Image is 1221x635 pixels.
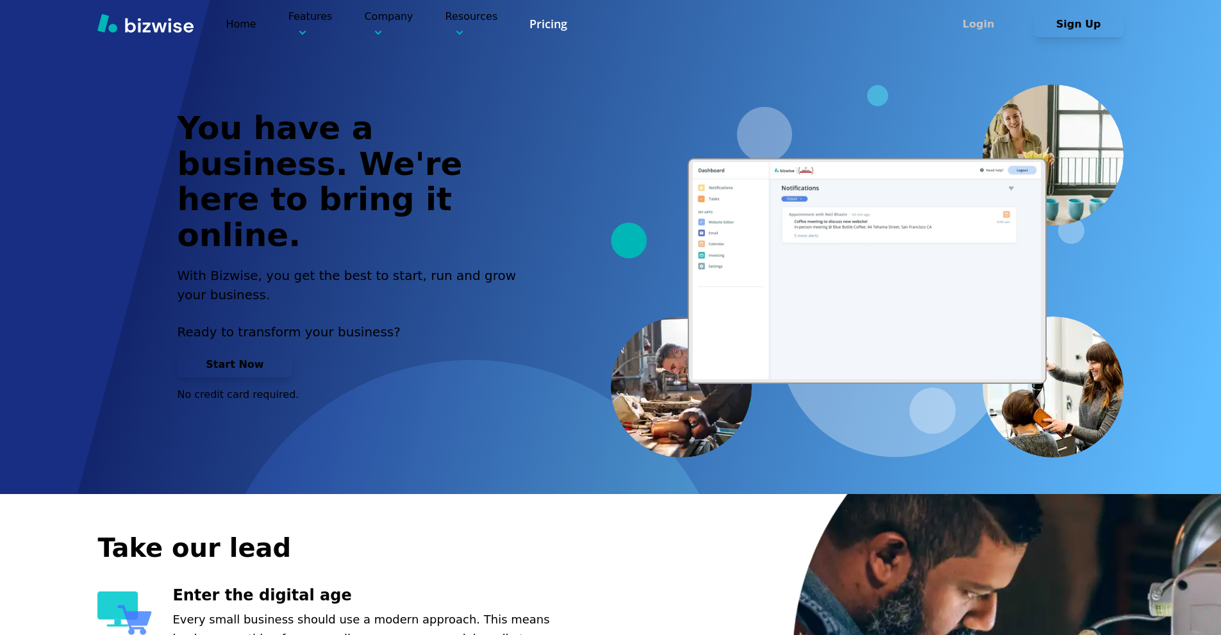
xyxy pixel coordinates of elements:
[97,531,1059,565] h2: Take our lead
[177,111,531,253] h1: You have a business. We're here to bring it online.
[177,322,531,342] p: Ready to transform your business?
[934,12,1024,37] button: Login
[1034,12,1124,37] button: Sign Up
[172,585,578,606] h3: Enter the digital age
[529,16,567,32] a: Pricing
[1034,18,1124,30] a: Sign Up
[97,591,152,635] img: Enter the digital age Icon
[364,9,413,39] p: Company
[177,266,531,304] h2: With Bizwise, you get the best to start, run and grow your business.
[445,9,498,39] p: Resources
[288,9,333,39] p: Features
[177,352,292,377] button: Start Now
[177,358,292,370] a: Start Now
[177,388,531,402] p: No credit card required.
[226,18,256,30] a: Home
[934,18,1034,30] a: Login
[97,13,194,33] img: Bizwise Logo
